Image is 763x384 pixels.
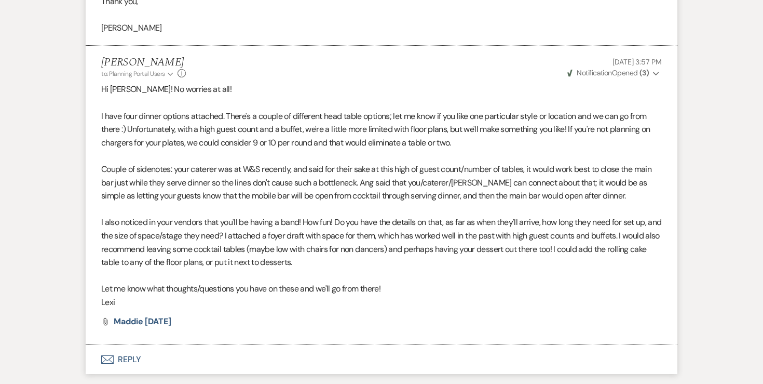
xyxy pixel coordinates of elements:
[101,296,662,309] p: Lexi
[114,316,171,327] span: Maddie [DATE]
[101,282,662,296] p: Let me know what thoughts/questions you have on these and we'll go from there!
[567,68,649,77] span: Opened
[612,57,662,67] span: [DATE] 3:57 PM
[101,110,662,150] p: I have four dinner options attached. There's a couple of different head table options; let me kno...
[114,317,171,326] a: Maddie [DATE]
[86,345,677,374] button: Reply
[577,68,611,77] span: Notification
[566,68,662,78] button: NotificationOpened (3)
[101,69,175,78] button: to: Planning Portal Users
[639,68,649,77] strong: ( 3 )
[101,163,662,203] p: Couple of sidenotes: your caterer was at W&S recently, and said for their sake at this high of gu...
[101,216,662,269] p: I also noticed in your vendors that you'll be having a band! How fun! Do you have the details on ...
[101,56,186,69] h5: [PERSON_NAME]
[101,70,165,78] span: to: Planning Portal Users
[101,83,662,96] p: Hi [PERSON_NAME]! No worries at all!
